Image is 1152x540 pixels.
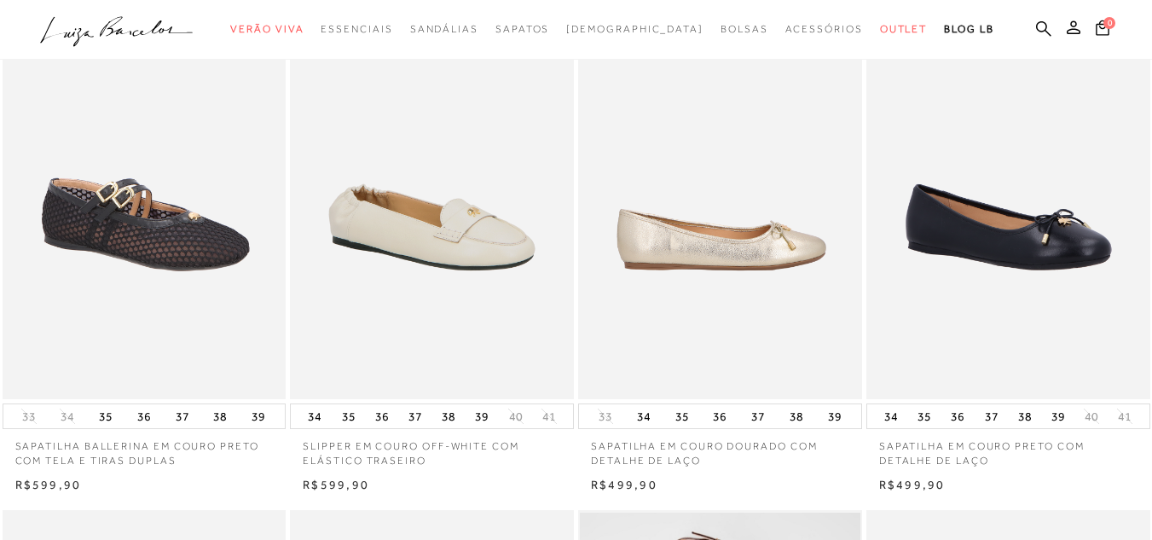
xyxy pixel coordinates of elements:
button: 39 [823,404,847,428]
a: categoryNavScreenReaderText [721,14,768,45]
button: 37 [980,404,1004,428]
a: SAPATILHA BALLERINA EM COURO PRETO COM TELA E TIRAS DUPLAS [3,429,287,468]
button: 39 [246,404,270,428]
button: 38 [1013,404,1037,428]
a: SAPATILHA EM COURO PRETO COM DETALHE DE LAÇO [866,429,1150,468]
a: categoryNavScreenReaderText [230,14,304,45]
span: Bolsas [721,23,768,35]
span: Verão Viva [230,23,304,35]
button: 38 [784,404,808,428]
button: 37 [171,404,194,428]
span: R$499,90 [591,478,657,491]
a: categoryNavScreenReaderText [785,14,863,45]
button: 35 [670,404,694,428]
button: 33 [593,409,617,425]
button: 34 [632,404,656,428]
span: Sapatos [495,23,549,35]
span: 0 [1103,17,1115,29]
button: 36 [708,404,732,428]
span: Sandálias [410,23,478,35]
span: BLOG LB [944,23,993,35]
a: categoryNavScreenReaderText [495,14,549,45]
button: 33 [17,409,41,425]
span: Acessórios [785,23,863,35]
button: 39 [1046,404,1070,428]
button: 41 [1113,409,1137,425]
a: categoryNavScreenReaderText [410,14,478,45]
button: 35 [912,404,936,428]
button: 39 [470,404,494,428]
span: R$599,90 [303,478,369,491]
button: 40 [1080,409,1103,425]
button: 40 [504,409,528,425]
button: 38 [208,404,232,428]
span: R$499,90 [879,478,946,491]
span: R$599,90 [15,478,82,491]
button: 34 [55,409,79,425]
span: [DEMOGRAPHIC_DATA] [566,23,703,35]
button: 34 [879,404,903,428]
a: SLIPPER EM COURO OFF-WHITE COM ELÁSTICO TRASEIRO [290,429,574,468]
button: 36 [132,404,156,428]
span: Essenciais [321,23,392,35]
span: Outlet [880,23,928,35]
button: 41 [537,409,561,425]
button: 37 [403,404,427,428]
button: 35 [94,404,118,428]
a: BLOG LB [944,14,993,45]
button: 36 [370,404,394,428]
button: 38 [437,404,460,428]
button: 0 [1091,19,1114,42]
a: categoryNavScreenReaderText [321,14,392,45]
button: 34 [303,404,327,428]
button: 36 [946,404,970,428]
button: 37 [746,404,770,428]
a: noSubCategoriesText [566,14,703,45]
a: categoryNavScreenReaderText [880,14,928,45]
a: SAPATILHA EM COURO DOURADO COM DETALHE DE LAÇO [578,429,862,468]
button: 35 [337,404,361,428]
